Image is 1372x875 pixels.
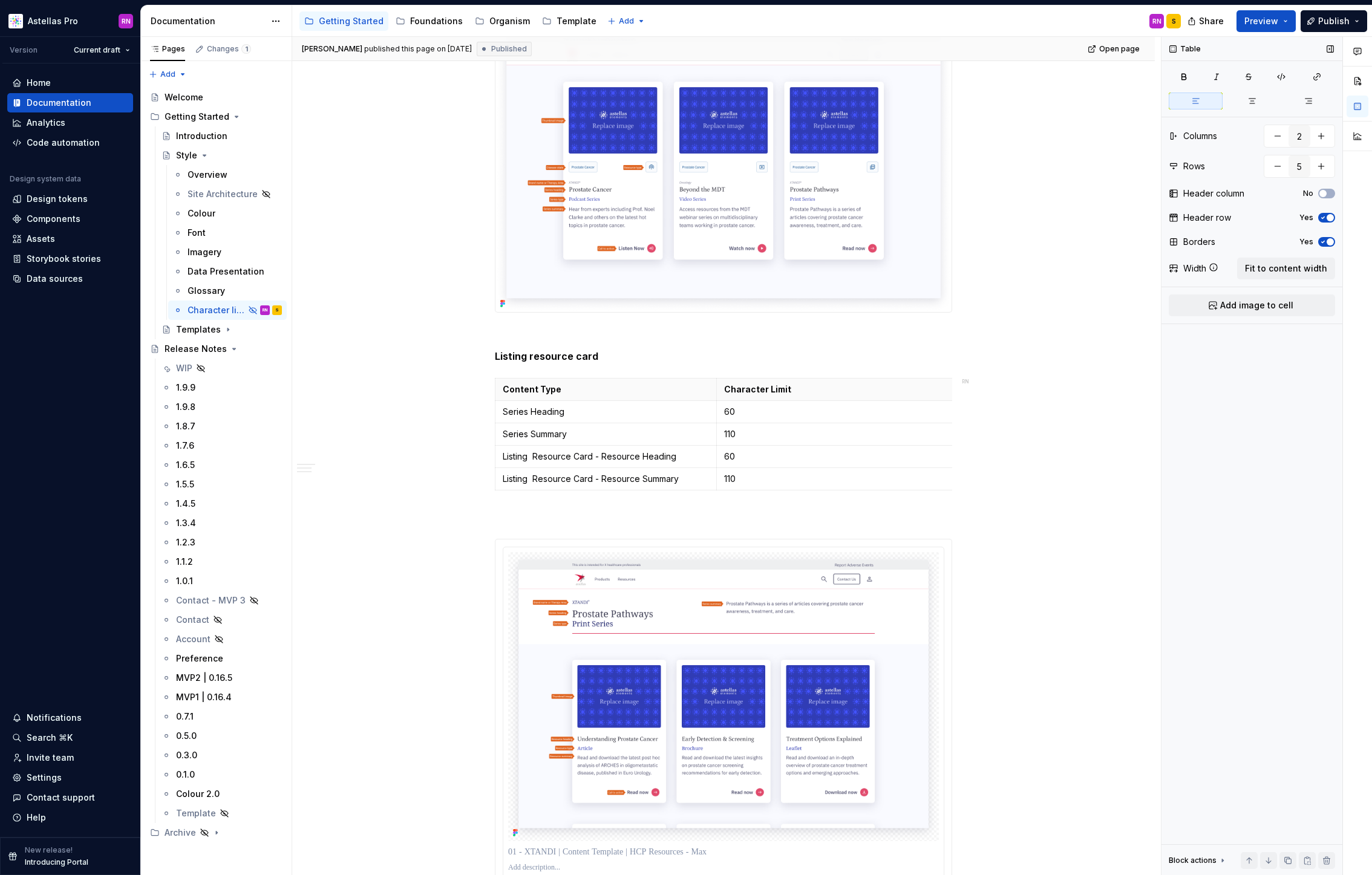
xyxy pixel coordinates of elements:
div: Page tree [299,9,601,33]
div: Code automation [27,137,100,149]
a: Storybook stories [7,249,133,268]
div: 1.2.3 [176,536,195,548]
div: Site Architecture [188,188,258,200]
div: Storybook stories [27,253,101,265]
span: Add [619,16,634,26]
a: Home [7,73,133,93]
div: Preference [176,652,223,665]
div: 0.3.0 [176,749,197,761]
span: Add image to cell [1220,299,1293,311]
div: Getting Started [319,15,384,27]
span: 1 [241,44,251,54]
div: Archive [165,827,196,839]
div: Foundations [410,15,463,27]
button: Add [145,66,191,83]
div: RN [1152,16,1161,26]
a: Contact [157,610,287,629]
button: Publish [1301,10,1367,32]
a: WIP [157,359,287,378]
button: Share [1181,10,1232,32]
a: 1.6.5 [157,455,287,475]
span: Publish [1318,15,1350,27]
a: Release Notes [145,339,287,359]
div: 1.0.1 [176,575,193,587]
a: Data sources [7,269,133,288]
p: Listing Resource Card - Resource Heading [503,451,709,463]
div: Help [27,812,46,824]
p: 110 [724,428,1050,440]
div: published this page on [DATE] [364,44,472,54]
div: 1.3.4 [176,517,196,529]
a: Code automation [7,133,133,152]
div: Invite team [27,752,74,764]
a: Colour 2.0 [157,784,287,804]
div: S [275,304,279,316]
div: Template [176,807,216,819]
div: Block actions [1169,856,1217,865]
a: Design tokens [7,189,133,209]
a: Documentation [7,93,133,112]
div: 0.1.0 [176,769,195,781]
div: RN [263,304,267,316]
span: Fit to content width [1245,262,1327,275]
div: MVP1 | 0.16.4 [176,691,232,703]
div: S [1172,16,1176,26]
p: Character Limit [724,383,1050,395]
a: Imagery [168,242,287,262]
p: Listing Resource Card - Resource Summary [503,473,709,485]
div: Header row [1183,212,1231,224]
div: Design system data [10,174,81,184]
a: 0.7.1 [157,707,287,726]
div: Data sources [27,273,83,285]
div: Getting Started [145,107,287,126]
a: 1.3.4 [157,513,287,533]
div: Welcome [165,91,203,103]
p: Series Summary [503,428,709,440]
p: Series Heading [503,406,709,418]
strong: Listing resource card [495,350,598,362]
a: Components [7,209,133,229]
div: 1.8.7 [176,420,195,432]
div: Header column [1183,187,1244,200]
div: Glossary [188,285,225,297]
a: Account [157,629,287,649]
button: Add image to cell [1169,294,1335,316]
div: Contact support [27,792,95,804]
div: RN [962,377,969,386]
button: Preview [1236,10,1296,32]
div: Assets [27,233,55,245]
div: Borders [1183,236,1215,248]
button: Current draft [68,42,136,59]
div: 1.4.5 [176,498,195,510]
p: Introducing Portal [25,857,88,867]
p: Content Type [503,383,709,395]
p: New release! [25,845,73,855]
span: Published [491,44,527,54]
a: Welcome [145,88,287,107]
a: Colour [168,204,287,223]
div: Astellas Pro [28,15,78,27]
div: Colour [188,207,215,220]
a: Glossary [168,281,287,301]
div: Character limits [188,304,244,316]
div: 1.7.6 [176,440,194,452]
div: Font [188,227,206,239]
div: Analytics [27,117,65,129]
a: 1.9.9 [157,378,287,397]
div: Contact - MVP 3 [176,594,246,607]
div: Style [176,149,197,161]
span: Share [1199,15,1224,27]
a: Data Presentation [168,262,287,281]
a: 0.1.0 [157,765,287,784]
label: No [1303,189,1313,198]
div: Version [10,45,38,55]
div: 1.9.9 [176,382,195,394]
button: Add [604,13,649,30]
a: 1.0.1 [157,571,287,591]
a: 1.9.8 [157,397,287,417]
a: Organism [470,11,535,31]
a: Open page [1084,41,1145,57]
div: 1.5.5 [176,478,194,490]
a: 1.5.5 [157,475,287,494]
a: Getting Started [299,11,388,31]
